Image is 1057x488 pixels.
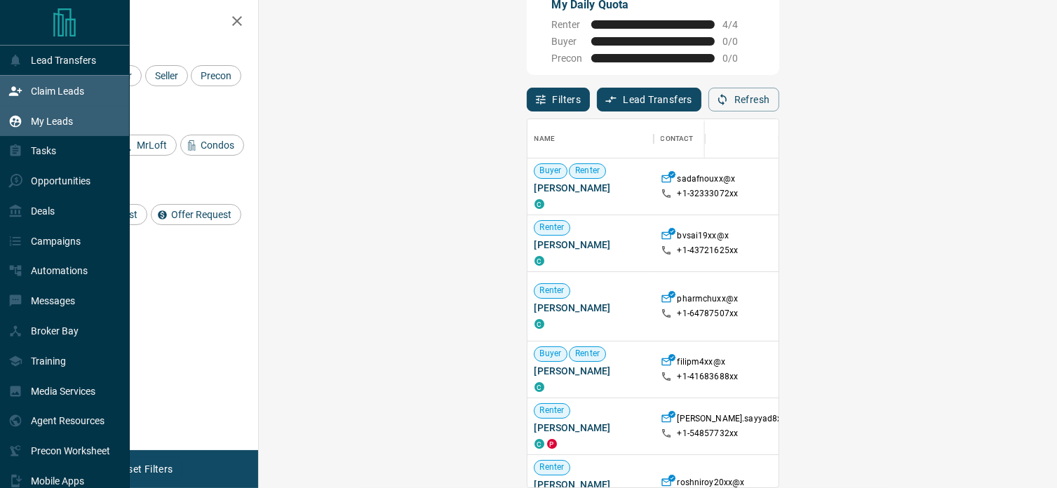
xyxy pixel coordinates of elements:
div: condos.ca [534,256,544,266]
span: [PERSON_NAME] [534,421,647,435]
span: [PERSON_NAME] [534,238,647,252]
div: MrLoft [116,135,177,156]
span: Buyer [534,348,567,360]
div: Offer Request [151,204,241,225]
p: filipm4xx@x [678,356,725,371]
span: 4 / 4 [723,19,754,30]
p: +1- 41683688xx [678,371,739,383]
span: Precon [552,53,583,64]
p: pharmchuxx@x [678,293,739,308]
span: Renter [534,222,570,233]
span: [PERSON_NAME] [534,301,647,315]
p: +1- 54857732xx [678,428,739,440]
div: Name [534,119,556,158]
button: Reset Filters [107,457,182,481]
button: Refresh [708,88,779,111]
span: [PERSON_NAME] [534,364,647,378]
span: Offer Request [166,209,236,220]
span: Condos [196,140,239,151]
span: 0 / 0 [723,36,754,47]
div: condos.ca [534,199,544,209]
p: sadafnouxx@x [678,173,736,188]
span: Seller [150,70,183,81]
span: Renter [534,461,570,473]
div: condos.ca [534,382,544,392]
div: property.ca [547,439,557,449]
p: +1- 64787507xx [678,308,739,320]
button: Filters [527,88,591,111]
span: Renter [552,19,583,30]
span: [PERSON_NAME] [534,181,647,195]
div: Contact [661,119,694,158]
p: bvsai19xx@x [678,230,729,245]
p: +1- 32333072xx [678,188,739,200]
div: Name [527,119,654,158]
span: Precon [196,70,236,81]
div: condos.ca [534,319,544,329]
span: 0 / 0 [723,53,754,64]
span: Renter [570,165,605,177]
span: MrLoft [132,140,172,151]
span: Buyer [552,36,583,47]
span: Renter [570,348,605,360]
p: +1- 43721625xx [678,245,739,257]
div: Precon [191,65,241,86]
span: Renter [534,285,570,297]
span: Buyer [534,165,567,177]
button: Lead Transfers [597,88,701,111]
div: condos.ca [534,439,544,449]
div: Condos [180,135,244,156]
span: Renter [534,405,570,416]
p: [PERSON_NAME].sayyad8xx@x [678,413,798,428]
div: Seller [145,65,188,86]
h2: Filters [45,14,244,31]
